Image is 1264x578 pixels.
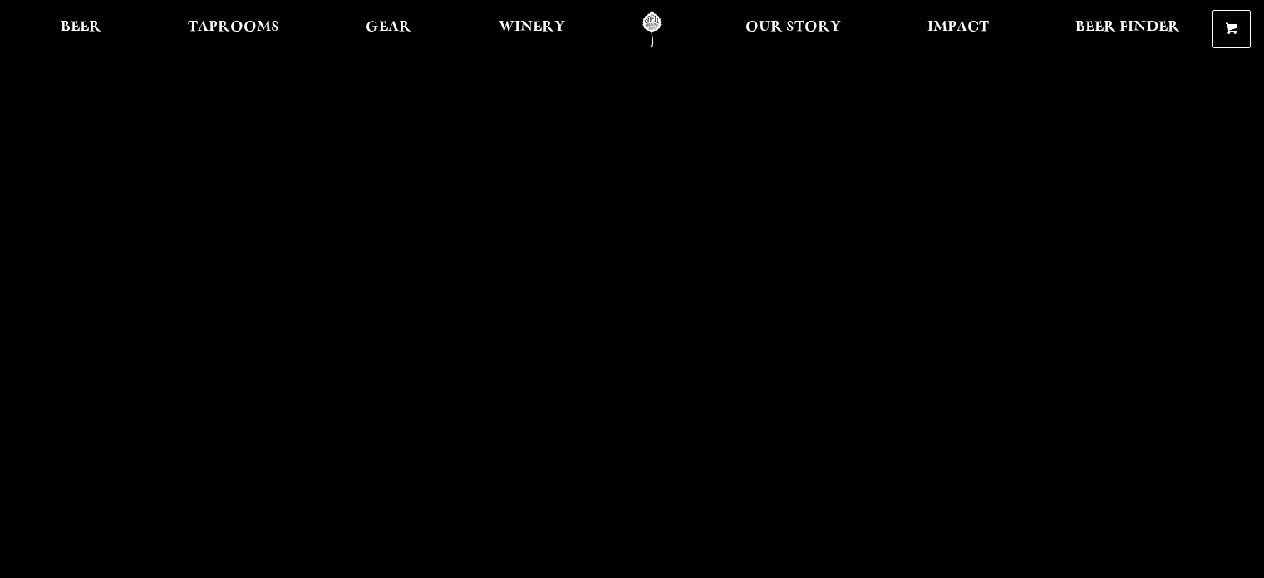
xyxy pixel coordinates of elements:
[917,11,1000,48] a: Impact
[499,21,565,34] span: Winery
[50,11,112,48] a: Beer
[745,21,841,34] span: Our Story
[735,11,852,48] a: Our Story
[621,11,683,48] a: Odell Home
[927,21,989,34] span: Impact
[177,11,290,48] a: Taprooms
[355,11,422,48] a: Gear
[366,21,411,34] span: Gear
[1075,21,1180,34] span: Beer Finder
[61,21,101,34] span: Beer
[1065,11,1191,48] a: Beer Finder
[488,11,576,48] a: Winery
[188,21,279,34] span: Taprooms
